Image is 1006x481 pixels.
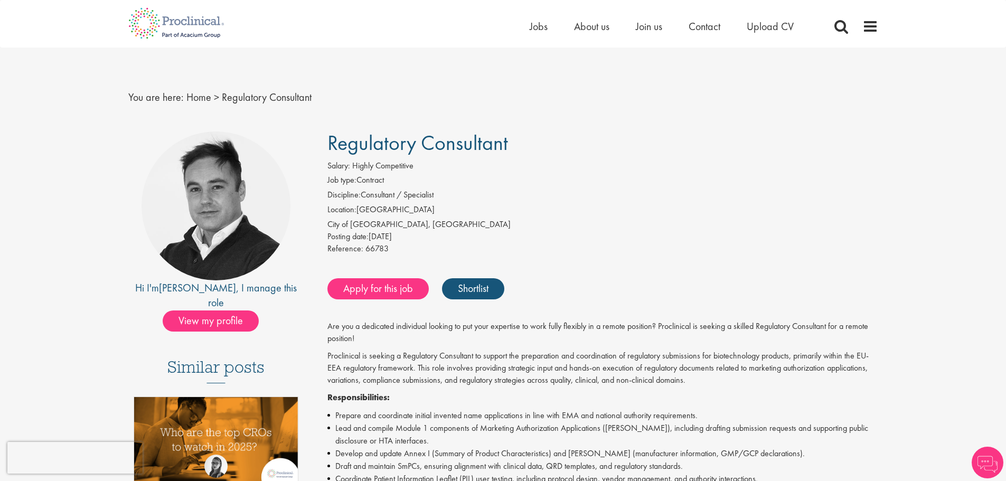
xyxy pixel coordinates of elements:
[327,447,878,460] li: Develop and update Annex I (Summary of Product Characteristics) and [PERSON_NAME] (manufacturer i...
[167,358,265,383] h3: Similar posts
[327,129,508,156] span: Regulatory Consultant
[327,409,878,422] li: Prepare and coordinate initial invented name applications in line with EMA and national authority...
[327,160,350,172] label: Salary:
[747,20,794,33] a: Upload CV
[327,189,361,201] label: Discipline:
[163,313,269,326] a: View my profile
[327,219,878,231] div: City of [GEOGRAPHIC_DATA], [GEOGRAPHIC_DATA]
[442,278,504,299] a: Shortlist
[327,204,878,219] li: [GEOGRAPHIC_DATA]
[327,422,878,447] li: Lead and compile Module 1 components of Marketing Authorization Applications ([PERSON_NAME]), inc...
[163,310,259,332] span: View my profile
[327,320,878,345] p: Are you a dedicated individual looking to put your expertise to work fully flexibly in a remote p...
[636,20,662,33] a: Join us
[530,20,548,33] a: Jobs
[327,392,390,403] strong: Responsibilities:
[159,281,236,295] a: [PERSON_NAME]
[365,243,389,254] span: 66783
[222,90,312,104] span: Regulatory Consultant
[327,243,363,255] label: Reference:
[7,442,143,474] iframe: reCAPTCHA
[972,447,1003,478] img: Chatbot
[352,160,413,171] span: Highly Competitive
[327,204,356,216] label: Location:
[128,280,304,310] div: Hi I'm , I manage this role
[128,90,184,104] span: You are here:
[327,460,878,473] li: Draft and maintain SmPCs, ensuring alignment with clinical data, QRD templates, and regulatory st...
[327,278,429,299] a: Apply for this job
[327,350,878,386] p: Proclinical is seeking a Regulatory Consultant to support the preparation and coordination of reg...
[327,174,356,186] label: Job type:
[327,231,878,243] div: [DATE]
[186,90,211,104] a: breadcrumb link
[327,189,878,204] li: Consultant / Specialist
[327,174,878,189] li: Contract
[574,20,609,33] a: About us
[204,455,228,478] img: Theodora Savlovschi - Wicks
[327,231,369,242] span: Posting date:
[142,131,290,280] img: imeage of recruiter Peter Duvall
[214,90,219,104] span: >
[689,20,720,33] a: Contact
